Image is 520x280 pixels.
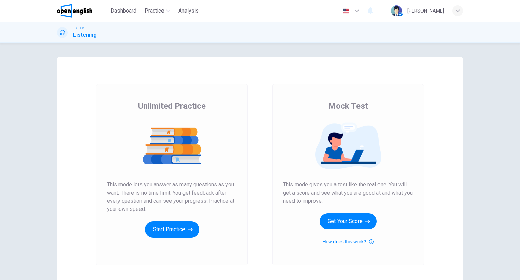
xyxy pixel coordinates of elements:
[178,7,199,15] span: Analysis
[73,26,84,31] span: TOEFL®
[322,238,373,246] button: How does this work?
[145,221,199,238] button: Start Practice
[407,7,444,15] div: [PERSON_NAME]
[320,213,377,229] button: Get Your Score
[145,7,164,15] span: Practice
[57,4,92,18] img: OpenEnglish logo
[111,7,136,15] span: Dashboard
[73,31,97,39] h1: Listening
[342,8,350,14] img: en
[108,5,139,17] button: Dashboard
[391,5,402,16] img: Profile picture
[328,101,368,112] span: Mock Test
[138,101,206,112] span: Unlimited Practice
[283,181,413,205] span: This mode gives you a test like the real one. You will get a score and see what you are good at a...
[107,181,237,213] span: This mode lets you answer as many questions as you want. There is no time limit. You get feedback...
[142,5,173,17] button: Practice
[176,5,201,17] button: Analysis
[57,4,108,18] a: OpenEnglish logo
